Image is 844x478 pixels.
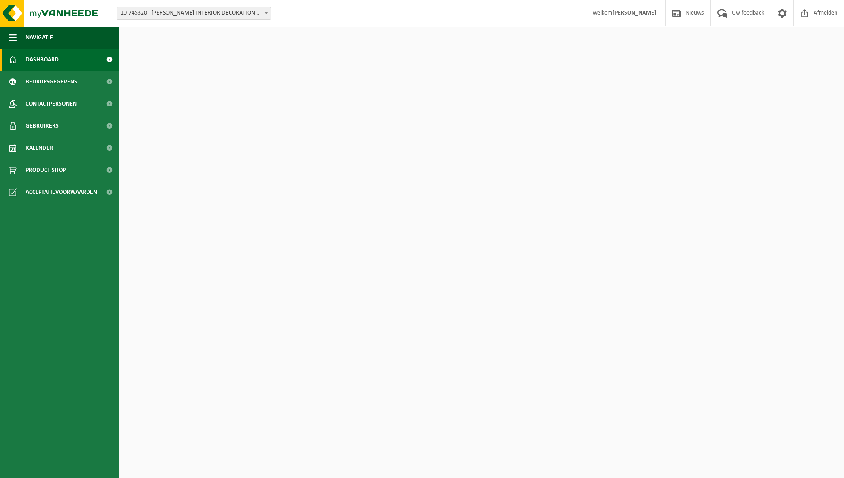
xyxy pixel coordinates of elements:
span: Contactpersonen [26,93,77,115]
span: Product Shop [26,159,66,181]
span: Dashboard [26,49,59,71]
span: 10-745320 - DE COENE INTERIOR DECORATION NV - MARKE [117,7,271,20]
span: 10-745320 - DE COENE INTERIOR DECORATION NV - MARKE [117,7,271,19]
span: Acceptatievoorwaarden [26,181,97,203]
span: Kalender [26,137,53,159]
span: Bedrijfsgegevens [26,71,77,93]
span: Gebruikers [26,115,59,137]
span: Navigatie [26,27,53,49]
strong: [PERSON_NAME] [612,10,656,16]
